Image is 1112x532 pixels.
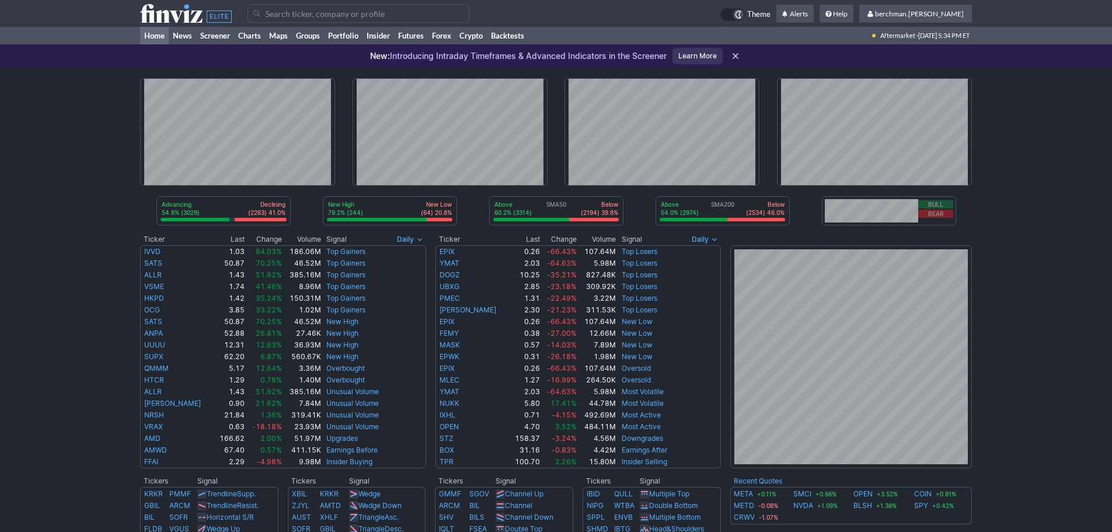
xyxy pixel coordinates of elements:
[577,293,616,304] td: 3.22M
[320,513,338,521] a: XHLF
[144,259,162,267] a: SATS
[162,200,200,208] p: Advancing
[214,281,245,293] td: 1.74
[577,269,616,281] td: 827.48K
[169,27,196,44] a: News
[362,27,394,44] a: Insider
[440,422,459,431] a: OPEN
[144,294,164,302] a: HKPD
[577,328,616,339] td: 12.66M
[256,387,282,396] span: 51.92%
[614,501,635,510] a: WTBA
[672,48,723,64] a: Learn More
[283,328,322,339] td: 27.46K
[577,304,616,316] td: 311.53K
[440,375,459,384] a: MLEC
[547,352,577,361] span: -26.18%
[547,305,577,314] span: -21.23%
[614,513,633,521] a: ENVB
[326,340,358,349] a: New High
[440,305,496,314] a: [PERSON_NAME]
[875,9,964,18] span: berchman.[PERSON_NAME]
[326,317,358,326] a: New High
[144,457,158,466] a: FFAI
[493,200,619,218] div: SMA50
[428,27,455,44] a: Forex
[214,374,245,386] td: 1.29
[577,316,616,328] td: 107.64M
[577,351,616,363] td: 1.98M
[859,5,972,23] a: berchman.[PERSON_NAME]
[587,501,604,510] a: NIPG
[370,51,390,61] span: New:
[326,247,365,256] a: Top Gainers
[692,234,709,245] span: Daily
[283,433,322,444] td: 51.97M
[487,27,528,44] a: Backtests
[509,328,541,339] td: 0.38
[547,282,577,291] span: -23.18%
[547,340,577,349] span: -14.03%
[494,200,532,208] p: Above
[358,513,399,521] a: TriangleAsc.
[587,513,605,521] a: SPPL
[144,387,162,396] a: ALLR
[440,259,459,267] a: YMAT
[649,489,689,498] a: Multiple Top
[661,200,699,208] p: Above
[256,340,282,349] span: 12.63%
[914,500,928,512] a: SPY
[326,270,365,279] a: Top Gainers
[326,457,372,466] a: Insider Buying
[469,489,489,498] a: SGOV
[547,364,577,373] span: -66.43%
[320,489,339,498] a: KRKR
[292,489,307,498] a: XBIL
[509,374,541,386] td: 1.27
[776,5,814,23] a: Alerts
[577,409,616,421] td: 492.69M
[440,457,454,466] a: TPR
[746,208,785,217] p: (2534) 46.0%
[734,512,755,523] a: CRWV
[577,245,616,258] td: 107.64M
[720,8,771,21] a: Theme
[469,501,480,510] a: BIL
[292,27,324,44] a: Groups
[140,27,169,44] a: Home
[440,446,454,454] a: BOX
[622,422,661,431] a: Most Active
[169,501,190,510] a: ARCM
[326,446,378,454] a: Earnings Before
[144,399,201,408] a: [PERSON_NAME]
[283,398,322,409] td: 7.84M
[577,258,616,269] td: 5.98M
[649,513,700,521] a: Multiple Bottom
[248,208,285,217] p: (2263) 41.0%
[793,488,811,500] a: SMCI
[256,329,282,338] span: 26.81%
[509,245,541,258] td: 0.26
[144,352,163,361] a: SUPX
[734,488,753,500] a: META
[649,501,698,510] a: Double Bottom
[622,399,664,408] a: Most Volatile
[439,501,460,510] a: ARCM
[440,294,460,302] a: PMEC
[256,317,282,326] span: 70.25%
[144,247,161,256] a: IVVD
[440,364,455,373] a: EPIX
[324,27,362,44] a: Portfolio
[283,258,322,269] td: 46.52M
[214,351,245,363] td: 62.20
[144,489,163,498] a: KRKR
[918,210,953,218] button: Bear
[144,375,164,384] a: HTCR
[421,200,452,208] p: New Low
[734,500,754,512] a: METD
[509,363,541,374] td: 0.26
[326,329,358,338] a: New High
[622,364,651,373] a: Oversold
[622,235,642,244] span: Signal
[793,500,813,512] a: NVDA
